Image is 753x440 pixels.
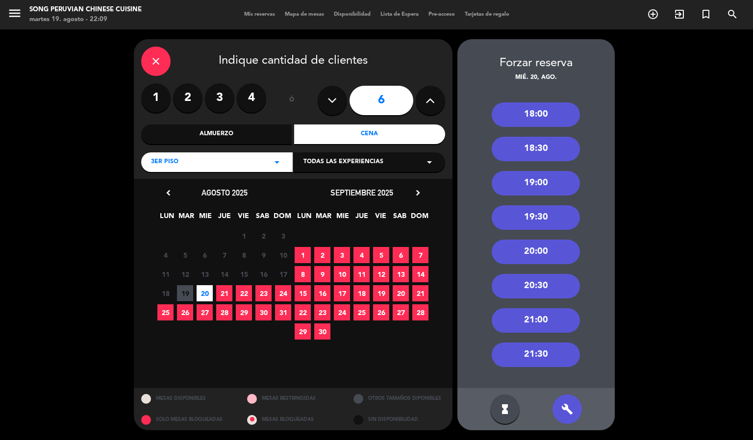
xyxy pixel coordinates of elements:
[240,409,346,430] div: MESAS BLOQUEADAS
[280,12,329,17] span: Mapa de mesas
[700,8,712,20] i: turned_in_not
[255,266,272,282] span: 16
[197,285,213,301] span: 20
[353,266,370,282] span: 11
[150,55,162,67] i: close
[393,266,409,282] span: 13
[275,285,291,301] span: 24
[315,210,331,226] span: MAR
[353,210,370,226] span: JUE
[314,304,330,320] span: 23
[177,247,193,263] span: 5
[134,409,240,430] div: SOLO MESAS BLOQUEADAS
[334,247,350,263] span: 3
[295,285,311,301] span: 15
[216,210,232,226] span: JUE
[276,83,308,118] div: ó
[346,388,452,409] div: OTROS TAMAÑOS DIPONIBLES
[201,188,248,197] span: agosto 2025
[157,266,174,282] span: 11
[7,6,22,21] i: menu
[275,247,291,263] span: 10
[134,388,240,409] div: MESAS DISPONIBLES
[236,247,252,263] span: 8
[255,247,272,263] span: 9
[255,304,272,320] span: 30
[329,12,376,17] span: Disponibilidad
[173,83,202,113] label: 2
[157,285,174,301] span: 18
[177,304,193,320] span: 26
[157,304,174,320] span: 25
[334,304,350,320] span: 24
[330,188,393,197] span: septiembre 2025
[353,304,370,320] span: 25
[178,210,194,226] span: MAR
[216,247,232,263] span: 7
[457,73,615,83] div: mié. 20, ago.
[353,285,370,301] span: 18
[197,210,213,226] span: MIE
[216,304,232,320] span: 28
[334,266,350,282] span: 10
[216,285,232,301] span: 21
[157,247,174,263] span: 4
[413,188,423,198] i: chevron_right
[29,15,142,24] div: martes 19. agosto - 22:09
[197,304,213,320] span: 27
[412,285,428,301] span: 21
[275,266,291,282] span: 17
[236,304,252,320] span: 29
[197,266,213,282] span: 13
[373,304,389,320] span: 26
[392,210,408,226] span: SAB
[159,210,175,226] span: LUN
[29,5,142,15] div: Song Peruvian Chinese Cuisine
[151,157,178,167] span: 3er piso
[411,210,427,226] span: DOM
[236,285,252,301] span: 22
[412,266,428,282] span: 14
[492,137,580,161] div: 18:30
[7,6,22,24] button: menu
[294,124,445,144] div: Cena
[647,8,659,20] i: add_circle_outline
[457,54,615,73] div: Forzar reserva
[274,210,290,226] span: DOM
[295,323,311,340] span: 29
[492,205,580,230] div: 19:30
[727,8,738,20] i: search
[373,210,389,226] span: VIE
[237,83,266,113] label: 4
[492,308,580,333] div: 21:00
[393,304,409,320] span: 27
[240,388,346,409] div: MESAS RESTRINGIDAS
[141,83,171,113] label: 1
[346,409,452,430] div: SIN DISPONIBILIDAD
[460,12,514,17] span: Tarjetas de regalo
[314,247,330,263] span: 2
[314,285,330,301] span: 16
[424,12,460,17] span: Pre-acceso
[492,171,580,196] div: 19:00
[236,266,252,282] span: 15
[412,247,428,263] span: 7
[314,323,330,340] span: 30
[205,83,234,113] label: 3
[296,210,312,226] span: LUN
[163,188,174,198] i: chevron_left
[492,102,580,127] div: 18:00
[561,403,573,415] i: build
[141,47,445,76] div: Indique cantidad de clientes
[216,266,232,282] span: 14
[674,8,685,20] i: exit_to_app
[141,124,292,144] div: Almuerzo
[236,228,252,244] span: 1
[254,210,271,226] span: SAB
[376,12,424,17] span: Lista de Espera
[492,240,580,264] div: 20:00
[239,12,280,17] span: Mis reservas
[412,304,428,320] span: 28
[353,247,370,263] span: 4
[177,266,193,282] span: 12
